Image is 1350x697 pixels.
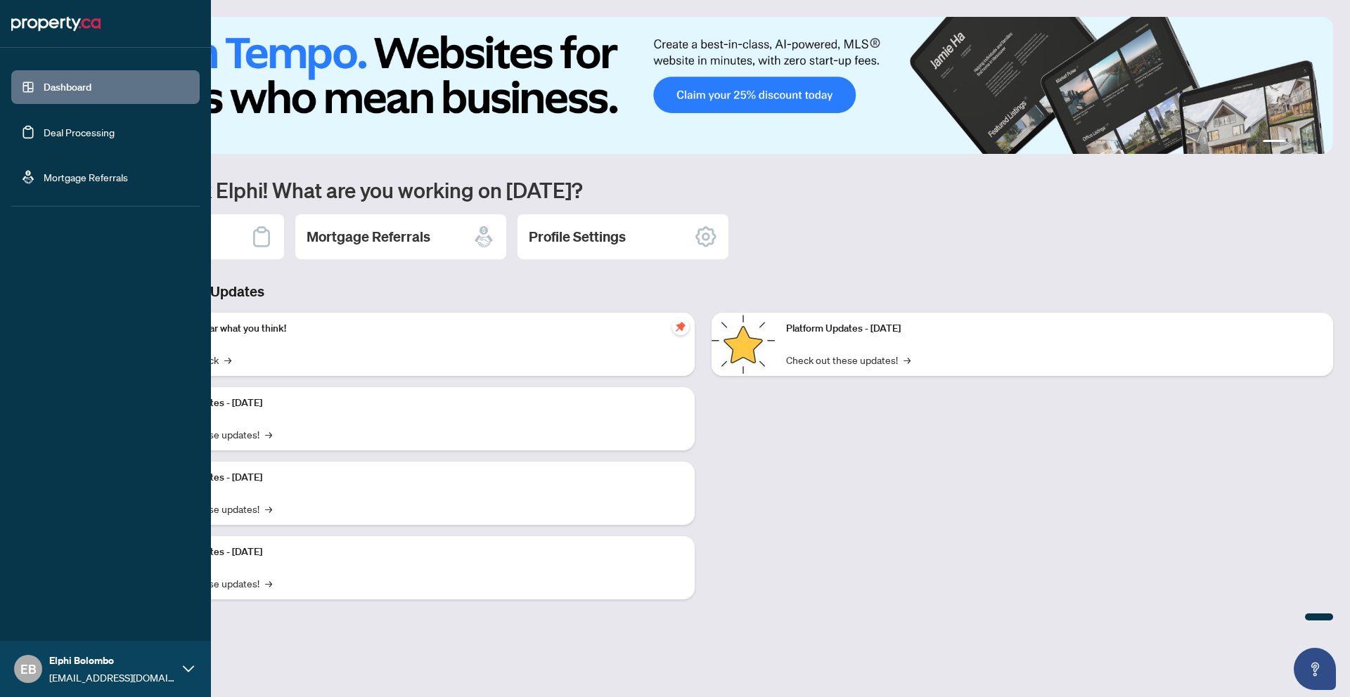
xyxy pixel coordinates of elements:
h2: Mortgage Referrals [307,227,430,247]
button: 3 [1302,140,1308,145]
button: Open asap [1294,648,1336,690]
span: [EMAIL_ADDRESS][DOMAIN_NAME] [49,670,176,685]
span: pushpin [672,318,689,335]
a: Check out these updates!→ [786,352,911,367]
button: 2 [1291,140,1297,145]
span: → [265,575,272,591]
p: Platform Updates - [DATE] [148,396,683,411]
span: → [265,501,272,516]
img: logo [11,13,101,35]
p: Platform Updates - [DATE] [148,470,683,486]
span: → [224,352,231,367]
button: 4 [1313,140,1319,145]
span: Elphi Bolombo [49,653,176,668]
img: Platform Updates - June 23, 2025 [712,313,775,376]
span: → [904,352,911,367]
p: Platform Updates - [DATE] [148,545,683,560]
img: Slide 0 [73,17,1333,154]
a: Dashboard [44,81,91,93]
a: Deal Processing [44,126,115,138]
p: Platform Updates - [DATE] [786,321,1322,337]
p: We want to hear what you think! [148,321,683,337]
h1: Welcome back Elphi! What are you working on [DATE]? [73,176,1333,203]
h2: Profile Settings [529,227,626,247]
span: EB [20,659,37,679]
button: 1 [1263,140,1285,145]
span: → [265,426,272,442]
h3: Brokerage & Industry Updates [73,282,1333,301]
a: Mortgage Referrals [44,171,128,183]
